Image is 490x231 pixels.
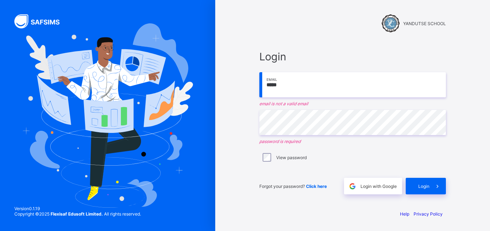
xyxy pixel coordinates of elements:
[14,211,141,217] span: Copyright © 2025 All rights reserved.
[276,155,307,160] label: View password
[418,184,429,189] span: Login
[400,211,409,217] a: Help
[259,139,446,144] em: password is required
[22,23,193,207] img: Hero Image
[414,211,443,217] a: Privacy Policy
[259,101,446,106] em: email is not a valid email
[51,211,103,217] strong: Flexisaf Edusoft Limited.
[306,184,327,189] a: Click here
[348,182,357,190] img: google.396cfc9801f0270233282035f929180a.svg
[361,184,397,189] span: Login with Google
[259,184,327,189] span: Forgot your password?
[259,50,446,63] span: Login
[14,206,141,211] span: Version 0.1.19
[14,14,68,28] img: SAFSIMS Logo
[403,21,446,26] span: YANDUTSE SCHOOL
